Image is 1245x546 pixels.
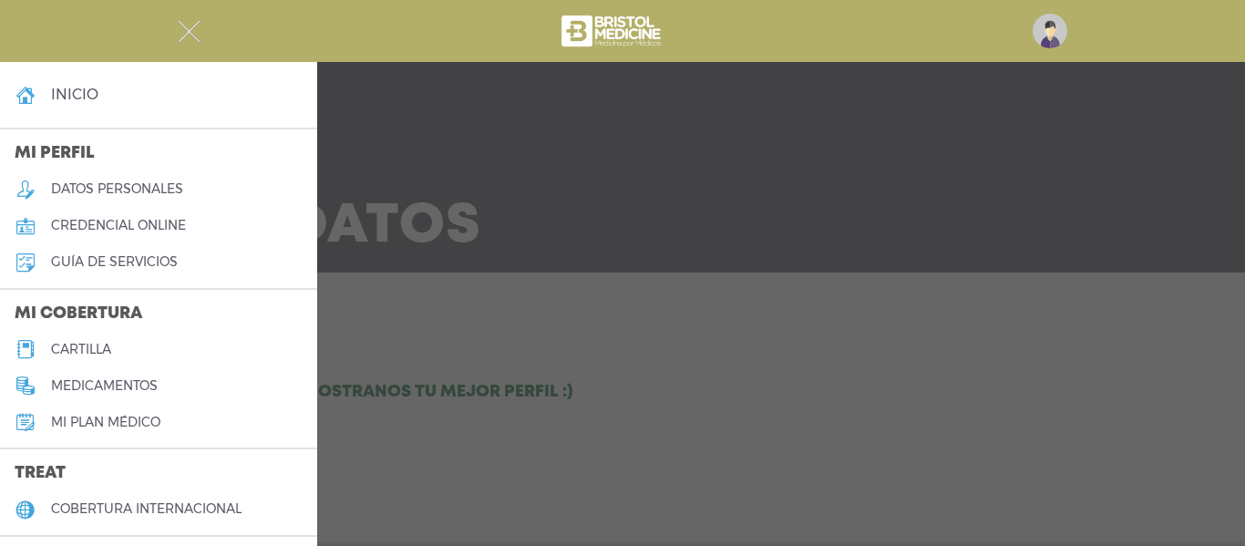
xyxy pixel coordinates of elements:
img: Cober_menu-close-white.svg [178,20,201,43]
h5: guía de servicios [51,254,178,270]
img: bristol-medicine-blanco.png [559,9,667,53]
h5: cobertura internacional [51,501,242,517]
h5: cartilla [51,342,111,357]
h5: credencial online [51,218,186,233]
h5: Mi plan médico [51,415,160,430]
h5: medicamentos [51,378,158,394]
h4: inicio [51,86,98,103]
img: profile-placeholder.svg [1033,14,1067,48]
h5: datos personales [51,181,183,197]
